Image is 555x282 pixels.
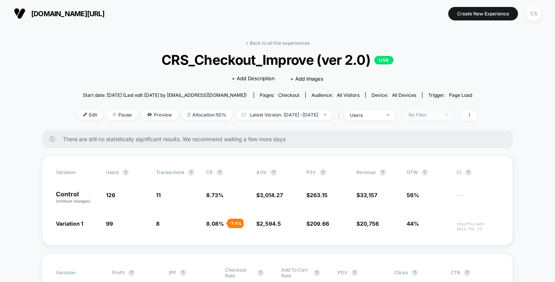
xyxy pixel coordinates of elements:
button: ? [128,270,135,276]
img: Visually logo [14,8,25,19]
span: $ [256,220,281,227]
button: ? [123,169,129,176]
span: Insufficient data for CI [457,221,499,231]
span: OTW [407,169,449,176]
span: (without changes) [56,199,91,203]
a: < Back to all live experiences [246,40,309,46]
span: 126 [106,192,115,198]
div: CS [526,6,541,21]
span: 8 [156,220,160,227]
span: Preview [141,110,178,120]
p: LIVE [374,56,394,64]
span: 11 [156,192,161,198]
img: rebalance [187,113,190,117]
button: ? [180,270,186,276]
span: Transactions [156,169,184,175]
span: $ [357,220,379,227]
span: | [336,110,344,121]
span: Variation 1 [56,220,83,227]
button: ? [257,270,264,276]
img: calendar [242,113,246,117]
button: Create New Experience [448,7,518,20]
button: ? [188,169,194,176]
img: end [113,113,116,117]
span: Edit [77,110,103,120]
span: PSV [306,169,316,175]
span: all devices [392,92,416,98]
button: ? [380,169,386,176]
span: 44% [407,220,419,227]
img: end [324,114,326,115]
button: ? [217,169,223,176]
span: IPP [169,270,176,275]
span: 33,157 [360,192,377,198]
div: users [350,112,381,118]
img: end [387,114,389,116]
span: Clicks [394,270,408,275]
img: end [445,114,448,115]
span: $ [306,192,328,198]
img: edit [83,113,87,117]
span: CRS_Checkout_Improve (ver 2.0) [98,52,457,68]
div: Trigger: [428,92,472,98]
span: CTR [451,270,460,275]
span: --- [457,193,499,204]
button: [DOMAIN_NAME][URL] [12,7,107,20]
span: $ [357,192,377,198]
span: 8.73 % [206,192,224,198]
span: Pause [107,110,138,120]
span: $ [256,192,283,198]
div: No Filter [409,112,439,118]
span: 8.08 % [206,220,224,227]
div: Pages: [260,92,299,98]
span: CR [206,169,213,175]
span: Device: [365,92,422,98]
span: Revenue [357,169,376,175]
span: Page Load [449,92,472,98]
button: ? [465,169,471,176]
p: Control [56,191,98,204]
span: 209.66 [310,220,329,227]
span: 263.15 [310,192,328,198]
span: [DOMAIN_NAME][URL] [31,10,104,18]
div: - 7.4 % [227,219,244,228]
span: Variation [56,267,98,279]
span: Profit [112,270,124,275]
span: Checkout Rate [225,267,254,279]
span: checkout [278,92,299,98]
span: There are still no statistically significant results. We recommend waiting a few more days [63,136,498,142]
span: 99 [106,220,113,227]
span: 20,756 [360,220,379,227]
span: CI [457,169,499,176]
span: AOV [256,169,267,175]
span: Latest Version: [DATE] - [DATE] [236,110,332,120]
span: users [106,169,119,175]
span: 56% [407,192,419,198]
div: Audience: [311,92,360,98]
span: + Add Images [290,76,323,82]
button: ? [351,270,358,276]
span: 3,014.27 [260,192,283,198]
span: Add To Cart Rate [281,267,310,279]
button: ? [320,169,326,176]
button: ? [271,169,277,176]
button: ? [422,169,428,176]
span: $ [306,220,329,227]
span: Allocation: 50% [182,110,232,120]
button: ? [464,270,470,276]
span: 2,594.5 [260,220,281,227]
span: Variation [56,169,98,176]
button: ? [314,270,320,276]
button: ? [412,270,418,276]
span: All Visitors [337,92,360,98]
button: CS [524,6,543,22]
span: + Add Description [232,75,275,83]
span: Start date: [DATE] (Last edit [DATE] by [EMAIL_ADDRESS][DOMAIN_NAME]) [83,92,247,98]
span: PDV [338,270,348,275]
